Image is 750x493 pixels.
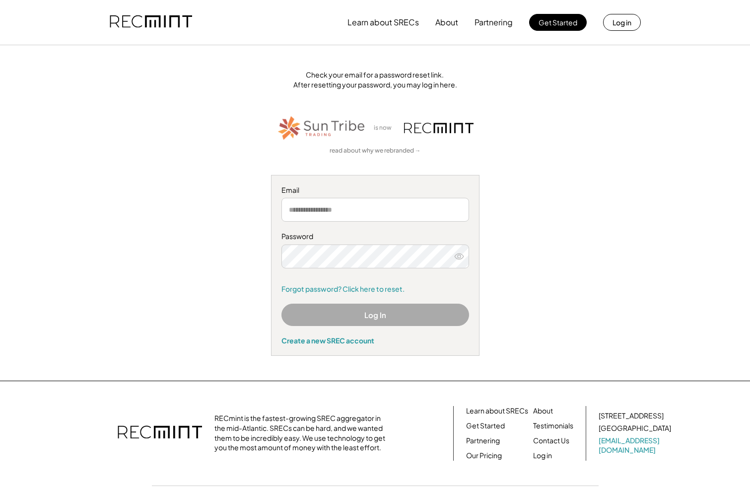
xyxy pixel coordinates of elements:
[330,147,421,155] a: read about why we rebranded →
[603,14,641,31] button: Log in
[533,436,569,446] a: Contact Us
[347,12,419,32] button: Learn about SRECs
[281,336,469,345] div: Create a new SREC account
[466,451,502,461] a: Our Pricing
[110,5,192,39] img: recmint-logotype%403x.png
[371,124,399,132] div: is now
[281,185,469,195] div: Email
[466,421,505,431] a: Get Started
[69,70,681,89] div: Check your email for a password reset link. After resetting your password, you may log in here.
[277,114,366,142] img: STT_Horizontal_Logo%2B-%2BColor.png
[404,123,474,133] img: recmint-logotype%403x.png
[475,12,513,32] button: Partnering
[599,423,671,433] div: [GEOGRAPHIC_DATA]
[435,12,458,32] button: About
[529,14,587,31] button: Get Started
[281,232,469,242] div: Password
[533,406,553,416] a: About
[466,436,500,446] a: Partnering
[214,413,391,452] div: RECmint is the fastest-growing SREC aggregator in the mid-Atlantic. SRECs can be hard, and we wan...
[599,436,673,455] a: [EMAIL_ADDRESS][DOMAIN_NAME]
[118,415,202,450] img: recmint-logotype%403x.png
[281,284,469,294] a: Forgot password? Click here to reset.
[599,411,664,421] div: [STREET_ADDRESS]
[281,304,469,326] button: Log In
[466,406,528,416] a: Learn about SRECs
[533,451,552,461] a: Log in
[533,421,573,431] a: Testimonials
